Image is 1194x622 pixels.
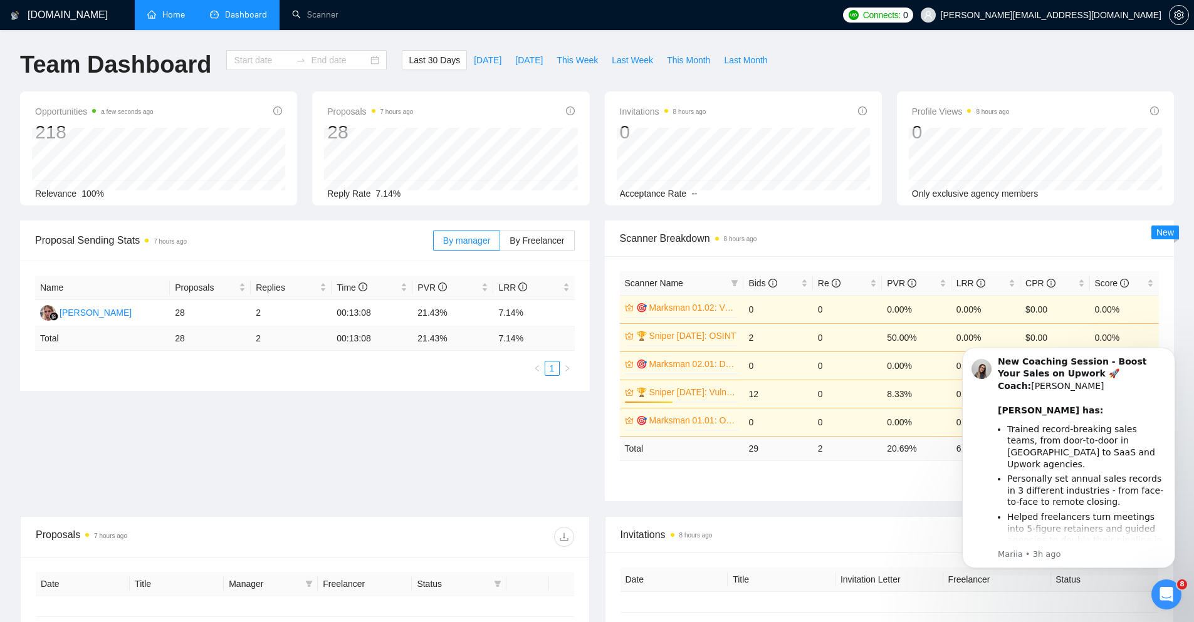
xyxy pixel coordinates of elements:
[813,351,882,380] td: 0
[327,120,413,144] div: 28
[882,408,951,436] td: 0.00%
[327,189,370,199] span: Reply Rate
[81,189,104,199] span: 100%
[1090,323,1159,351] td: 0.00%
[36,572,130,596] th: Date
[1170,10,1188,20] span: setting
[1177,579,1187,589] span: 8
[11,6,19,26] img: logo
[555,532,573,542] span: download
[1151,579,1181,609] iframe: Intercom live chat
[40,305,56,321] img: KG
[491,574,504,593] span: filter
[40,307,132,317] a: KG[PERSON_NAME]
[621,568,728,592] th: Date
[467,50,508,70] button: [DATE]
[508,50,550,70] button: [DATE]
[887,278,916,288] span: PVR
[560,361,575,376] button: right
[625,360,634,368] span: crown
[251,326,332,351] td: 2
[560,361,575,376] li: Next Page
[554,527,574,547] button: download
[35,189,76,199] span: Relevance
[376,189,401,199] span: 7.14%
[515,53,543,67] span: [DATE]
[443,236,490,246] span: By manager
[318,572,412,596] th: Freelancer
[402,50,467,70] button: Last 30 Days
[229,577,300,591] span: Manager
[743,351,812,380] td: 0
[748,278,777,288] span: Bids
[417,282,447,293] span: PVR
[60,306,132,319] div: [PERSON_NAME]
[832,279,841,288] span: info-circle
[813,408,882,436] td: 0
[1025,278,1055,288] span: CPR
[337,282,367,293] span: Time
[813,323,882,351] td: 0
[605,50,660,70] button: Last Week
[210,10,219,19] span: dashboard
[438,282,447,291] span: info-circle
[175,281,236,294] span: Proposals
[147,9,185,20] a: homeHome
[1020,323,1089,351] td: $0.00
[943,568,1051,592] th: Freelancer
[743,323,812,351] td: 2
[251,276,332,300] th: Replies
[563,365,571,372] span: right
[1156,227,1174,237] span: New
[882,380,951,408] td: 8.33%
[1090,295,1159,323] td: 0.00%
[621,527,1159,542] span: Invitations
[1020,295,1089,323] td: $0.00
[170,326,251,351] td: 28
[691,189,697,199] span: --
[498,282,527,293] span: LRR
[743,436,812,460] td: 29
[550,50,605,70] button: This Week
[667,53,710,67] span: This Month
[494,580,501,588] span: filter
[717,50,774,70] button: Last Month
[620,189,687,199] span: Acceptance Rate
[625,416,634,425] span: crown
[636,385,736,399] a: 🏆 Sniper [DATE]: Vuln Scan
[493,326,574,351] td: 7.14 %
[636,301,736,314] a: 🎯 Marksman 01.02: Vuln Scan
[332,300,412,326] td: 00:13:08
[557,53,598,67] span: This Week
[545,361,559,375] a: 1
[530,361,545,376] li: Previous Page
[170,300,251,326] td: 28
[36,527,305,547] div: Proposals
[412,300,493,326] td: 21.43%
[743,408,812,436] td: 0
[305,580,313,588] span: filter
[882,295,951,323] td: 0.00%
[882,351,951,380] td: 0.00%
[620,120,706,144] div: 0
[380,108,414,115] time: 7 hours ago
[679,532,713,539] time: 8 hours ago
[620,104,706,119] span: Invitations
[493,300,574,326] td: 7.14%
[303,574,315,593] span: filter
[101,108,153,115] time: a few seconds ago
[625,388,634,397] span: crown
[234,53,291,67] input: Start date
[170,276,251,300] th: Proposals
[912,189,1039,199] span: Only exclusive agency members
[724,236,757,242] time: 8 hours ago
[154,238,187,245] time: 7 hours ago
[636,413,736,427] a: 🎯 Marksman 01.01: OSINT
